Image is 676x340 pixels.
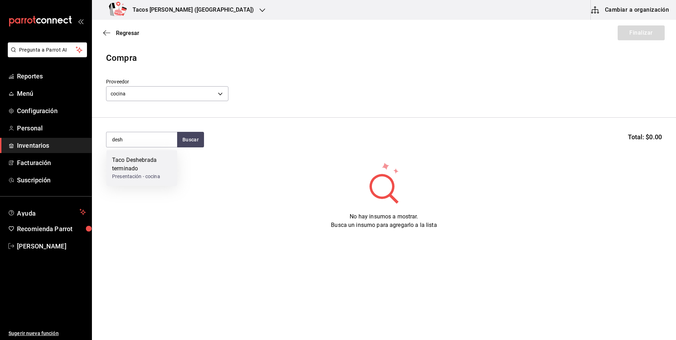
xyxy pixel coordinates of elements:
[112,173,171,180] div: Presentación - cocina
[19,46,76,54] span: Pregunta a Parrot AI
[17,71,86,81] span: Reportes
[127,6,254,14] h3: Tacos [PERSON_NAME] ([GEOGRAPHIC_DATA])
[112,156,171,173] div: Taco Deshebrada terminado
[78,18,83,24] button: open_drawer_menu
[628,132,662,142] span: Total: $0.00
[17,141,86,150] span: Inventarios
[103,30,139,36] button: Regresar
[17,123,86,133] span: Personal
[8,42,87,57] button: Pregunta a Parrot AI
[106,86,228,101] div: cocina
[17,89,86,98] span: Menú
[17,224,86,234] span: Recomienda Parrot
[17,158,86,168] span: Facturación
[17,106,86,116] span: Configuración
[17,208,77,216] span: Ayuda
[106,52,662,64] div: Compra
[8,330,86,337] span: Sugerir nueva función
[106,132,177,147] input: Buscar insumo
[17,175,86,185] span: Suscripción
[331,213,437,228] span: No hay insumos a mostrar. Busca un insumo para agregarlo a la lista
[177,132,204,147] button: Buscar
[106,79,228,84] label: Proveedor
[5,51,87,59] a: Pregunta a Parrot AI
[116,30,139,36] span: Regresar
[17,241,86,251] span: [PERSON_NAME]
